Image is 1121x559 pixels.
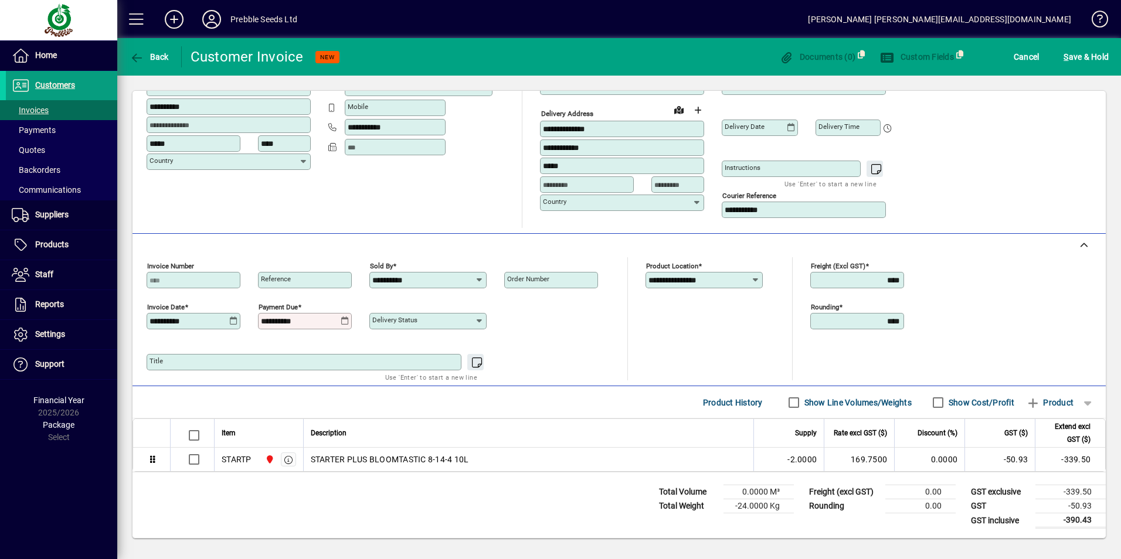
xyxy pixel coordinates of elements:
div: 169.7500 [831,454,887,465]
span: Communications [12,185,81,195]
mat-label: Delivery time [818,122,860,131]
td: 0.00 [885,485,956,499]
a: Support [6,350,117,379]
span: Support [35,359,64,369]
a: Staff [6,260,117,289]
span: S [1064,52,1068,62]
button: Back [127,46,172,67]
td: Total Volume [653,485,723,499]
span: NEW [320,53,335,61]
span: Products [35,240,69,249]
td: -339.50 [1035,485,1106,499]
td: -24.0000 Kg [723,499,794,513]
mat-label: Courier Reference [722,192,776,200]
mat-label: Invoice number [147,262,194,270]
span: Back [130,52,169,62]
a: View on map [670,100,688,119]
td: Freight (excl GST) [803,485,885,499]
span: Quotes [12,145,45,155]
span: Discount (%) [918,427,957,439]
mat-label: Delivery status [372,316,417,324]
label: Show Line Volumes/Weights [802,397,912,408]
span: Product History [703,393,763,412]
td: -50.93 [1035,499,1106,513]
td: 0.0000 M³ [723,485,794,499]
span: Settings [35,329,65,339]
td: Rounding [803,499,885,513]
td: Total Weight [653,499,723,513]
td: -50.93 [964,448,1035,471]
span: Invoices [12,105,49,115]
span: Rate excl GST ($) [834,427,887,439]
span: Suppliers [35,210,69,219]
button: Profile [193,9,230,30]
button: Documents (0) [776,46,858,67]
a: Invoices [6,100,117,120]
button: Cancel [1011,46,1042,67]
span: Staff [35,270,53,279]
a: Backorders [6,160,117,180]
a: Settings [6,320,117,349]
mat-label: Sold by [370,262,393,270]
app-page-header-button: Back [117,46,182,67]
mat-label: Order number [507,275,549,283]
a: Quotes [6,140,117,160]
mat-hint: Use 'Enter' to start a new line [784,177,877,190]
span: Payments [12,125,56,135]
span: Home [35,50,57,60]
span: Extend excl GST ($) [1042,420,1091,446]
span: Custom Fields [880,52,954,62]
td: -339.50 [1035,448,1105,471]
span: Backorders [12,165,60,175]
a: Home [6,41,117,70]
span: GST ($) [1004,427,1028,439]
mat-label: Title [150,357,163,365]
mat-label: Freight (excl GST) [811,262,865,270]
td: GST exclusive [965,485,1035,499]
span: STARTER PLUS BLOOMTASTIC 8-14-4 10L [311,454,469,465]
span: Item [222,427,236,439]
mat-label: Rounding [811,303,839,311]
span: Financial Year [33,396,84,405]
mat-label: Country [150,156,173,165]
a: Knowledge Base [1083,2,1106,40]
span: Supply [795,427,817,439]
mat-label: Payment due [259,303,298,311]
span: Package [43,420,74,430]
span: Product [1026,393,1074,412]
mat-label: Product location [646,262,698,270]
span: PALMERSTON NORTH [262,453,276,466]
mat-label: Instructions [725,163,760,172]
mat-label: Reference [261,275,291,283]
span: -2.0000 [787,454,817,465]
div: Prebble Seeds Ltd [230,10,297,29]
span: Customers [35,80,75,90]
label: Show Cost/Profit [946,397,1014,408]
a: Payments [6,120,117,140]
td: 0.00 [885,499,956,513]
button: Add [155,9,193,30]
button: Save & Hold [1061,46,1112,67]
span: Reports [35,299,64,309]
a: Products [6,230,117,260]
div: Customer Invoice [191,47,304,66]
button: Custom Fields [877,46,957,67]
span: Documents (0) [779,52,855,62]
a: Reports [6,290,117,319]
td: 0.0000 [894,448,964,471]
button: Choose address [688,101,707,120]
mat-label: Delivery date [725,122,765,131]
span: Description [311,427,347,439]
mat-label: Invoice date [147,303,185,311]
span: Cancel [1014,47,1040,66]
mat-hint: Use 'Enter' to start a new line [385,370,477,384]
mat-label: Mobile [348,103,368,111]
div: [PERSON_NAME] [PERSON_NAME][EMAIL_ADDRESS][DOMAIN_NAME] [808,10,1071,29]
button: Product [1020,392,1079,413]
mat-label: Country [543,197,566,206]
td: GST inclusive [965,513,1035,528]
td: GST [965,499,1035,513]
a: Communications [6,180,117,200]
td: -390.43 [1035,513,1106,528]
div: STARTP [222,454,252,465]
